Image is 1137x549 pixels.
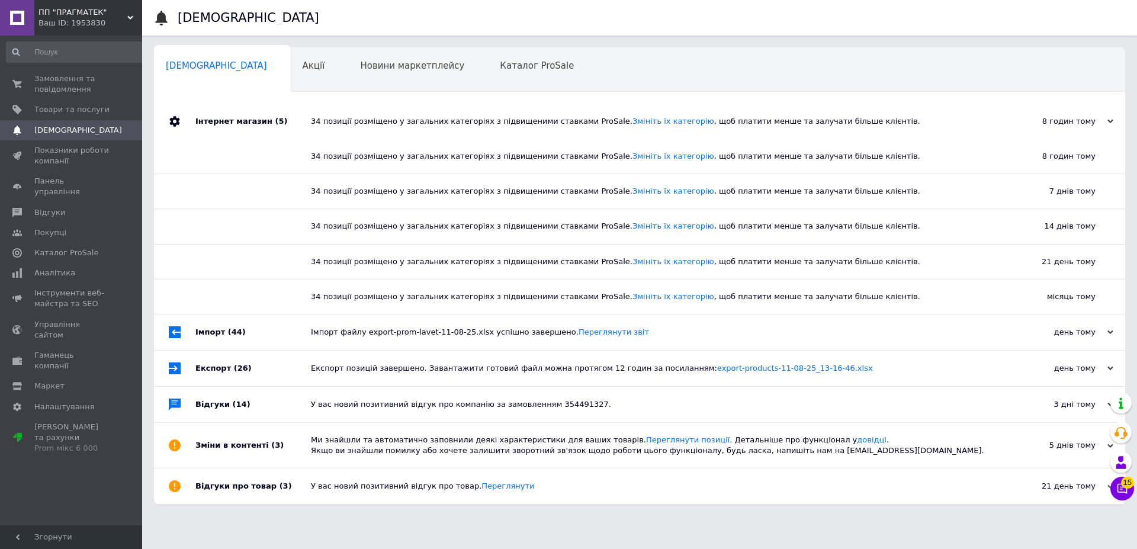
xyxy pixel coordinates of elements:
div: 8 годин тому [995,116,1113,127]
a: Змініть їх категорію [632,292,714,301]
span: ПП "ПРАГМАТЕК" [38,7,127,18]
span: Акції [303,60,325,71]
div: день тому [995,327,1113,338]
div: 34 позиції розміщено у загальних категоріях з підвищеними ставками ProSale. , щоб платити менше т... [311,151,977,162]
div: 3 дні тому [995,399,1113,410]
div: день тому [995,363,1113,374]
a: Переглянути позиції [646,435,730,444]
span: (14) [233,400,250,409]
a: Змініть їх категорію [632,257,714,266]
a: Переглянути звіт [579,328,649,336]
div: Prom мікс 6 000 [34,443,110,454]
span: [PERSON_NAME] та рахунки [34,422,110,454]
div: Експорт позицій завершено. Завантажити готовий файл можна протягом 12 годин за посиланням: [311,363,995,374]
a: Змініть їх категорію [632,117,714,126]
span: Новини маркетплейсу [360,60,464,71]
div: У вас новий позитивний відгук про компанію за замовленням 354491327. [311,399,995,410]
span: [DEMOGRAPHIC_DATA] [166,60,267,71]
a: Змініть їх категорію [632,187,714,195]
a: Змініть їх категорію [632,221,714,230]
div: У вас новий позитивний відгук про товар. [311,481,995,492]
div: Зміни в контенті [195,423,311,468]
div: Ми знайшли та автоматично заповнили деякі характеристики для ваших товарів. . Детальніше про функ... [311,435,995,456]
div: Інтернет магазин [195,104,311,139]
div: місяць тому [977,280,1125,314]
div: 34 позиції розміщено у загальних категоріях з підвищеними ставками ProSale. , щоб платити менше т... [311,256,977,267]
span: Гаманець компанії [34,350,110,371]
span: 15 [1121,474,1134,486]
div: 21 день тому [995,481,1113,492]
div: Експорт [195,351,311,386]
div: 14 днів тому [977,209,1125,243]
span: Маркет [34,381,65,391]
span: Показники роботи компанії [34,145,110,166]
span: (3) [271,441,284,450]
div: 7 днів тому [977,174,1125,208]
span: Покупці [34,227,66,238]
div: 8 годин тому [977,139,1125,174]
span: Налаштування [34,402,95,412]
span: Інструменти веб-майстра та SEO [34,288,110,309]
div: Імпорт [195,314,311,350]
span: Замовлення та повідомлення [34,73,110,95]
span: (3) [280,481,292,490]
div: 34 позиції розміщено у загальних категоріях з підвищеними ставками ProSale. , щоб платити менше т... [311,291,977,302]
span: Аналітика [34,268,75,278]
span: (44) [228,328,246,336]
div: 21 день тому [977,245,1125,279]
div: Відгуки про товар [195,468,311,504]
span: Каталог ProSale [500,60,574,71]
span: (5) [275,117,287,126]
span: Відгуки [34,207,65,218]
h1: [DEMOGRAPHIC_DATA] [178,11,319,25]
a: Змініть їх категорію [632,152,714,160]
span: Каталог ProSale [34,248,98,258]
span: Товари та послуги [34,104,110,115]
a: довідці [857,435,887,444]
div: 34 позиції розміщено у загальних категоріях з підвищеними ставками ProSale. , щоб платити менше т... [311,186,977,197]
div: 34 позиції розміщено у загальних категоріях з підвищеними ставками ProSale. , щоб платити менше т... [311,116,995,127]
input: Пошук [6,41,146,63]
span: Панель управління [34,176,110,197]
div: Відгуки [195,387,311,422]
a: export-products-11-08-25_13-16-46.xlsx [717,364,873,373]
div: 5 днів тому [995,440,1113,451]
span: Управління сайтом [34,319,110,341]
span: (26) [234,364,252,373]
div: Ваш ID: 1953830 [38,18,142,28]
span: [DEMOGRAPHIC_DATA] [34,125,122,136]
div: 34 позиції розміщено у загальних категоріях з підвищеними ставками ProSale. , щоб платити менше т... [311,221,977,232]
div: Імпорт файлу export-prom-lavet-11-08-25.xlsx успішно завершено. [311,327,995,338]
a: Переглянути [481,481,534,490]
button: Чат з покупцем15 [1110,477,1134,500]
